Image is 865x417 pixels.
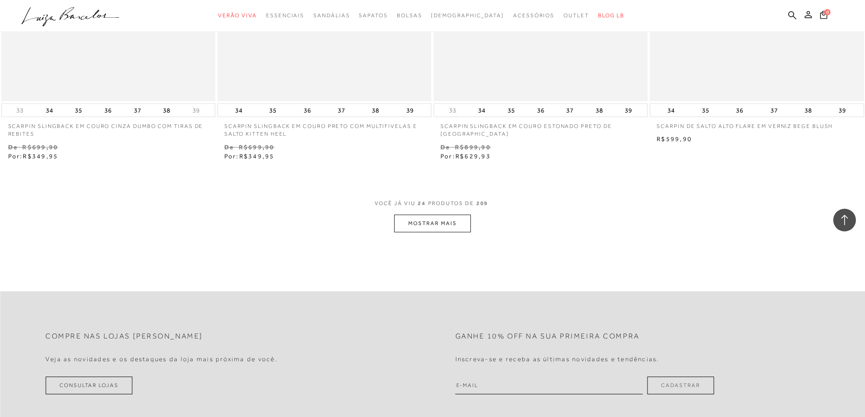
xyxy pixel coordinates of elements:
[699,104,712,117] button: 35
[23,152,58,160] span: R$349,95
[232,104,245,117] button: 34
[397,7,422,24] a: categoryNavScreenReaderText
[160,104,173,117] button: 38
[72,104,85,117] button: 35
[455,332,640,341] h2: Ganhe 10% off na sua primeira compra
[446,106,459,115] button: 33
[239,143,275,151] small: R$699,90
[335,104,348,117] button: 37
[8,143,18,151] small: De
[505,104,518,117] button: 35
[313,7,350,24] a: categoryNavScreenReaderText
[22,143,58,151] small: R$699,90
[224,143,234,151] small: De
[239,152,275,160] span: R$349,95
[622,104,635,117] button: 39
[513,7,554,24] a: categoryNavScreenReaderText
[657,135,692,142] span: R$599,90
[359,7,387,24] a: categoryNavScreenReaderText
[434,117,648,138] a: SCARPIN SLINGBACK EM COURO ESTONADO PRETO DE [GEOGRAPHIC_DATA]
[475,104,488,117] button: 34
[802,104,815,117] button: 38
[563,7,589,24] a: categoryNavScreenReaderText
[455,152,491,160] span: R$629,93
[593,104,606,117] button: 38
[375,200,491,206] span: VOCÊ JÁ VIU PRODUTOS DE
[217,117,431,138] a: SCARPIN SLINGBACK EM COURO PRETO COM MULTIFIVELAS E SALTO KITTEN HEEL
[404,104,416,117] button: 39
[665,104,677,117] button: 34
[43,104,56,117] button: 34
[534,104,547,117] button: 36
[455,377,643,394] input: E-mail
[598,7,624,24] a: BLOG LB
[266,7,304,24] a: categoryNavScreenReaderText
[369,104,382,117] button: 38
[455,355,659,363] h4: Inscreva-se e receba as últimas novidades e tendências.
[224,152,275,160] span: Por:
[455,143,491,151] small: R$899,90
[190,106,203,115] button: 39
[431,7,504,24] a: noSubCategoriesText
[45,332,203,341] h2: Compre nas lojas [PERSON_NAME]
[440,143,450,151] small: De
[431,12,504,19] span: [DEMOGRAPHIC_DATA]
[598,12,624,19] span: BLOG LB
[313,12,350,19] span: Sandálias
[418,200,426,206] span: 24
[14,106,26,115] button: 33
[817,10,830,22] button: 0
[267,104,279,117] button: 35
[1,117,215,138] a: SCARPIN SLINGBACK EM COURO CINZA DUMBO COM TIRAS DE REBITES
[266,12,304,19] span: Essenciais
[218,7,257,24] a: categoryNavScreenReaderText
[301,104,314,117] button: 36
[768,104,781,117] button: 37
[394,215,470,232] button: MOSTRAR MAIS
[563,104,576,117] button: 37
[218,12,257,19] span: Verão Viva
[647,377,714,394] button: Cadastrar
[440,152,491,160] span: Por:
[836,104,849,117] button: 39
[397,12,422,19] span: Bolsas
[45,377,133,394] a: Consultar Lojas
[131,104,144,117] button: 37
[102,104,114,117] button: 36
[45,355,277,363] h4: Veja as novidades e os destaques da loja mais próxima de você.
[563,12,589,19] span: Outlet
[359,12,387,19] span: Sapatos
[513,12,554,19] span: Acessórios
[476,200,489,206] span: 209
[733,104,746,117] button: 36
[824,9,830,15] span: 0
[8,152,59,160] span: Por:
[650,117,864,130] a: SCARPIN DE SALTO ALTO FLARE EM VERNIZ BEGE BLUSH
